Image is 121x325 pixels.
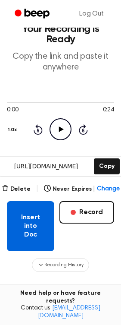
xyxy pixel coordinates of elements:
span: 0:00 [7,106,18,115]
span: Change [97,185,119,194]
span: Recording History [44,261,83,269]
p: Copy the link and paste it anywhere [7,51,114,73]
button: Never Expires|Change [44,185,120,194]
button: Delete [2,185,31,194]
button: Record [59,201,114,224]
a: Log Out [71,3,112,24]
span: 0:24 [103,106,114,115]
span: | [93,185,95,194]
button: Recording History [32,258,89,272]
button: 1.0x [7,123,20,137]
button: Copy [94,158,119,174]
h1: Your Recording is Ready [7,24,114,44]
span: Contact us [5,305,116,320]
a: Beep [9,6,57,22]
button: Insert into Doc [7,201,54,251]
span: | [36,184,39,194]
a: [EMAIL_ADDRESS][DOMAIN_NAME] [38,305,100,319]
